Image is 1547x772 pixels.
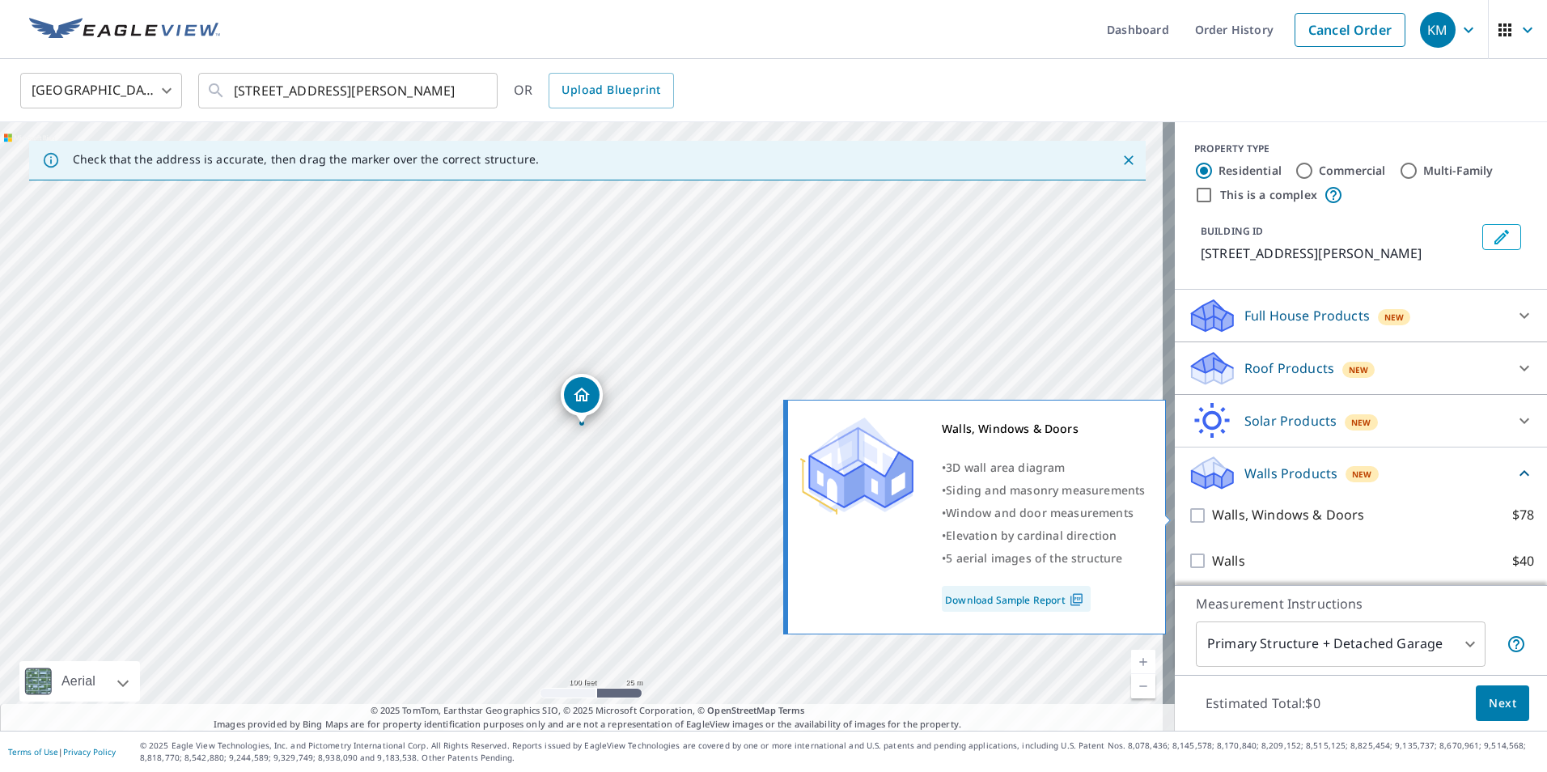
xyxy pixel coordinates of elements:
p: [STREET_ADDRESS][PERSON_NAME] [1201,244,1476,263]
a: Download Sample Report [942,586,1091,612]
a: Terms of Use [8,746,58,757]
div: • [942,456,1145,479]
span: Upload Blueprint [562,80,660,100]
p: | [8,747,116,757]
div: [GEOGRAPHIC_DATA] [20,68,182,113]
div: Solar ProductsNew [1188,401,1534,440]
img: Premium [800,418,913,515]
p: Roof Products [1244,358,1334,378]
p: BUILDING ID [1201,224,1263,238]
p: Walls, Windows & Doors [1212,505,1364,525]
span: New [1351,416,1371,429]
div: Primary Structure + Detached Garage [1196,621,1486,667]
label: Commercial [1319,163,1386,179]
label: This is a complex [1220,187,1317,203]
a: OpenStreetMap [707,704,775,716]
p: $78 [1512,505,1534,525]
div: Aerial [19,661,140,702]
div: • [942,502,1145,524]
p: Measurement Instructions [1196,594,1526,613]
label: Residential [1219,163,1282,179]
input: Search by address or latitude-longitude [234,68,464,113]
span: © 2025 TomTom, Earthstar Geographics SIO, © 2025 Microsoft Corporation, © [371,704,805,718]
p: Estimated Total: $0 [1193,685,1333,721]
span: Window and door measurements [946,505,1134,520]
a: Privacy Policy [63,746,116,757]
span: Next [1489,694,1516,714]
p: Walls Products [1244,464,1337,483]
div: PROPERTY TYPE [1194,142,1528,156]
button: Edit building 1 [1482,224,1521,250]
button: Close [1118,150,1139,171]
span: 5 aerial images of the structure [946,550,1122,566]
div: • [942,479,1145,502]
div: OR [514,73,674,108]
span: 3D wall area diagram [946,460,1065,475]
p: Walls [1212,551,1245,571]
p: Check that the address is accurate, then drag the marker over the correct structure. [73,152,539,167]
a: Terms [778,704,805,716]
span: New [1352,468,1372,481]
div: KM [1420,12,1456,48]
span: Your report will include the primary structure and a detached garage if one exists. [1507,634,1526,654]
div: Roof ProductsNew [1188,349,1534,388]
span: New [1349,363,1369,376]
button: Next [1476,685,1529,722]
div: Walls ProductsNew [1188,454,1534,492]
img: EV Logo [29,18,220,42]
a: Current Level 18, Zoom Out [1131,674,1155,698]
label: Multi-Family [1423,163,1494,179]
p: © 2025 Eagle View Technologies, Inc. and Pictometry International Corp. All Rights Reserved. Repo... [140,740,1539,764]
a: Current Level 18, Zoom In [1131,650,1155,674]
div: • [942,524,1145,547]
span: Elevation by cardinal direction [946,528,1117,543]
div: Aerial [57,661,100,702]
p: $40 [1512,551,1534,571]
div: • [942,547,1145,570]
img: Pdf Icon [1066,592,1087,607]
div: Dropped pin, building 1, Residential property, 1342 N Maxwell Ave Fremont, NE 68025 [561,374,603,424]
span: Siding and masonry measurements [946,482,1145,498]
div: Walls, Windows & Doors [942,418,1145,440]
p: Full House Products [1244,306,1370,325]
a: Cancel Order [1295,13,1405,47]
p: Solar Products [1244,411,1337,431]
a: Upload Blueprint [549,73,673,108]
span: New [1384,311,1405,324]
div: Full House ProductsNew [1188,296,1534,335]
